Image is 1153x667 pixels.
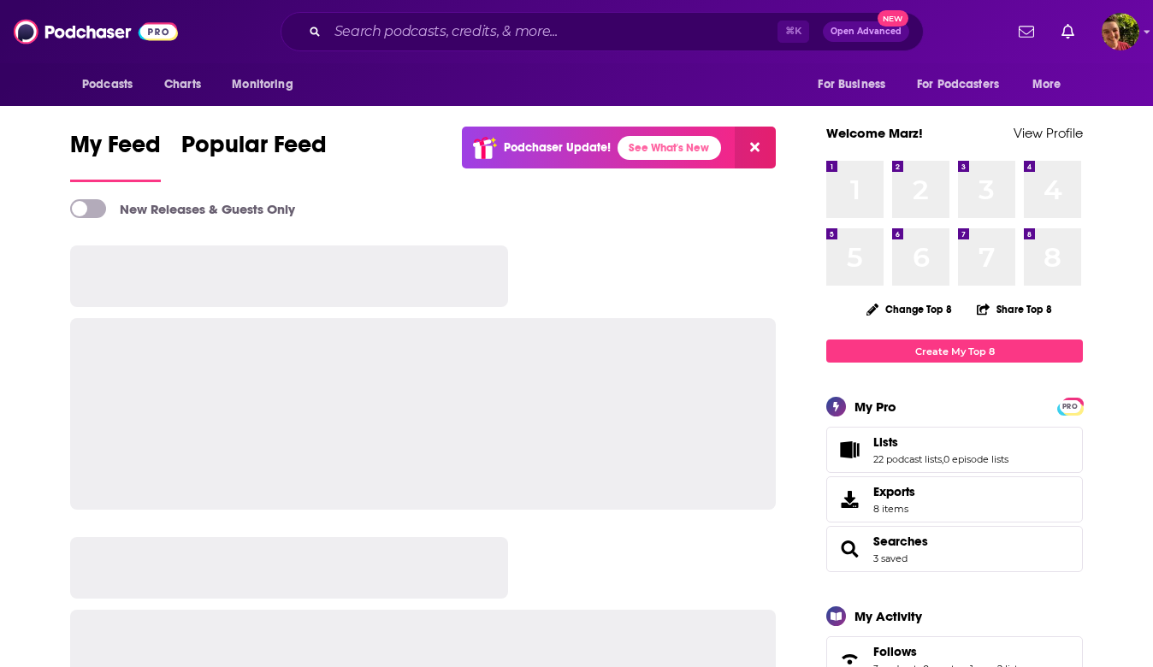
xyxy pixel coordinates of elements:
[823,21,909,42] button: Open AdvancedNew
[873,484,915,499] span: Exports
[1020,68,1083,101] button: open menu
[220,68,315,101] button: open menu
[618,136,721,160] a: See What's New
[818,73,885,97] span: For Business
[873,434,1008,450] a: Lists
[504,140,611,155] p: Podchaser Update!
[806,68,907,101] button: open menu
[181,130,327,169] span: Popular Feed
[826,339,1083,363] a: Create My Top 8
[873,552,908,564] a: 3 saved
[832,438,866,462] a: Lists
[873,534,928,549] a: Searches
[1055,17,1081,46] a: Show notifications dropdown
[232,73,293,97] span: Monitoring
[70,68,155,101] button: open menu
[873,644,1022,659] a: Follows
[1012,17,1041,46] a: Show notifications dropdown
[82,73,133,97] span: Podcasts
[1102,13,1139,50] img: User Profile
[164,73,201,97] span: Charts
[826,526,1083,572] span: Searches
[778,21,809,43] span: ⌘ K
[826,125,923,141] a: Welcome Marz!
[873,453,942,465] a: 22 podcast lists
[832,537,866,561] a: Searches
[873,503,915,515] span: 8 items
[854,608,922,624] div: My Activity
[832,487,866,511] span: Exports
[856,298,962,320] button: Change Top 8
[328,18,778,45] input: Search podcasts, credits, & more...
[826,427,1083,473] span: Lists
[14,15,178,48] img: Podchaser - Follow, Share and Rate Podcasts
[873,644,917,659] span: Follows
[1014,125,1083,141] a: View Profile
[854,398,896,415] div: My Pro
[976,292,1053,326] button: Share Top 8
[70,199,295,218] a: New Releases & Guests Only
[70,130,161,182] a: My Feed
[70,130,161,169] span: My Feed
[153,68,211,101] a: Charts
[831,27,902,36] span: Open Advanced
[878,10,908,27] span: New
[1032,73,1061,97] span: More
[1060,400,1080,413] span: PRO
[873,434,898,450] span: Lists
[943,453,1008,465] a: 0 episode lists
[1060,399,1080,412] a: PRO
[917,73,999,97] span: For Podcasters
[1102,13,1139,50] button: Show profile menu
[906,68,1024,101] button: open menu
[826,476,1083,522] a: Exports
[181,130,327,182] a: Popular Feed
[942,453,943,465] span: ,
[281,12,924,51] div: Search podcasts, credits, & more...
[1102,13,1139,50] span: Logged in as Marz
